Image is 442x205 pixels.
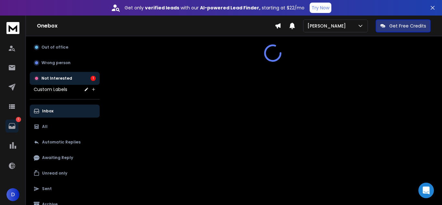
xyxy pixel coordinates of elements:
[41,60,71,65] p: Wrong person
[42,186,52,191] p: Sent
[312,5,329,11] p: Try Now
[125,5,304,11] p: Get only with our starting at $22/mo
[30,136,100,149] button: Automatic Replies
[389,23,426,29] p: Get Free Credits
[30,167,100,180] button: Unread only
[41,45,68,50] p: Out of office
[6,188,19,201] button: D
[91,76,96,81] div: 1
[30,105,100,118] button: Inbox
[376,19,431,32] button: Get Free Credits
[307,23,348,29] p: [PERSON_NAME]
[42,108,53,114] p: Inbox
[30,41,100,54] button: Out of office
[34,86,67,93] h3: Custom Labels
[30,56,100,69] button: Wrong person
[30,151,100,164] button: Awaiting Reply
[42,155,73,160] p: Awaiting Reply
[41,76,72,81] p: Not Interested
[30,72,100,85] button: Not Interested1
[30,120,100,133] button: All
[42,124,48,129] p: All
[310,3,331,13] button: Try Now
[16,117,21,122] p: 1
[30,182,100,195] button: Sent
[200,5,260,11] strong: AI-powered Lead Finder,
[6,22,19,34] img: logo
[37,22,275,30] h1: Onebox
[418,183,434,198] div: Open Intercom Messenger
[145,5,179,11] strong: verified leads
[42,140,81,145] p: Automatic Replies
[6,120,18,132] a: 1
[42,171,67,176] p: Unread only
